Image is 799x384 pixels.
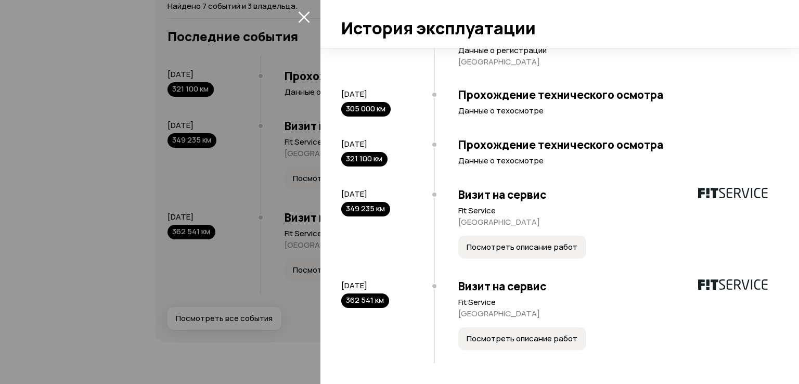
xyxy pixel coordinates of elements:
h3: Прохождение технического осмотра [458,138,768,151]
div: 349 235 км [341,202,390,216]
span: [DATE] [341,188,367,199]
p: [GEOGRAPHIC_DATA] [458,217,768,227]
img: logo [698,279,768,290]
p: [GEOGRAPHIC_DATA] [458,309,768,319]
div: 362 541 км [341,293,389,308]
h3: Прохождение технического осмотра [458,88,768,101]
h3: Визит на сервис [458,279,768,293]
p: [GEOGRAPHIC_DATA] [458,57,768,67]
span: Посмотреть описание работ [467,242,577,252]
p: Данные о техосмотре [458,156,768,166]
p: Fit Service [458,206,768,216]
button: Посмотреть описание работ [458,327,586,350]
button: Посмотреть описание работ [458,236,586,259]
span: [DATE] [341,138,367,149]
h3: Визит на сервис [458,188,768,201]
p: Данные о техосмотре [458,106,768,116]
span: [DATE] [341,280,367,291]
img: logo [698,188,768,198]
p: Fit Service [458,297,768,308]
p: Данные о регистрации [458,45,768,56]
span: Посмотреть описание работ [467,334,577,344]
button: закрыть [295,8,312,25]
div: 305 000 км [341,102,391,117]
div: 321 100 км [341,152,388,167]
span: [DATE] [341,88,367,99]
